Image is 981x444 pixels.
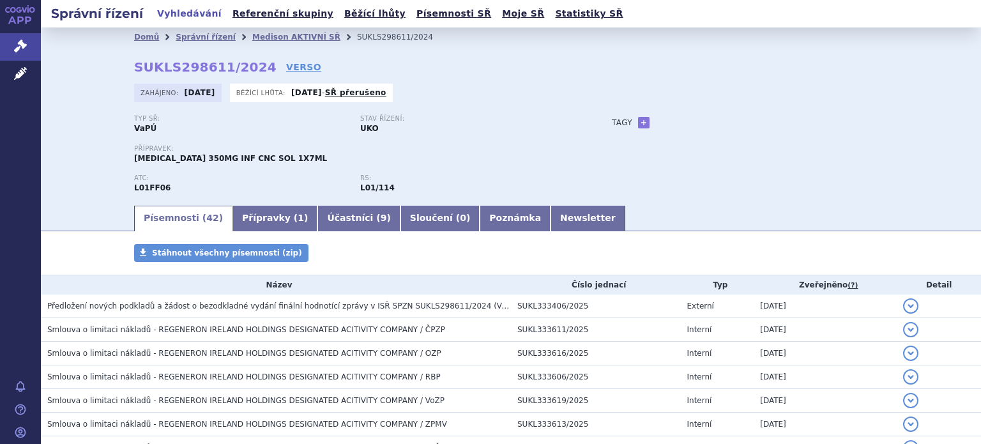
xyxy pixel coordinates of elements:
[498,5,548,22] a: Moje SŘ
[903,369,918,385] button: detail
[687,349,712,358] span: Interní
[480,206,551,231] a: Poznámka
[291,88,386,98] p: -
[612,115,632,130] h3: Tagy
[687,420,712,429] span: Interní
[903,322,918,337] button: detail
[47,349,441,358] span: Smlouva o limitaci nákladů - REGENERON IRELAND HOLDINGS DESIGNATED ACITIVITY COMPANY / OZP
[413,5,495,22] a: Písemnosti SŘ
[460,213,466,223] span: 0
[897,275,981,295] th: Detail
[134,124,156,133] strong: VaPÚ
[687,325,712,334] span: Interní
[141,88,181,98] span: Zahájeno:
[687,396,712,405] span: Interní
[41,275,511,295] th: Název
[286,61,321,73] a: VERSO
[754,275,897,295] th: Zveřejněno
[511,318,681,342] td: SUKL333611/2025
[381,213,387,223] span: 9
[47,396,445,405] span: Smlouva o limitaci nákladů - REGENERON IRELAND HOLDINGS DESIGNATED ACITIVITY COMPANY / VoZP
[511,365,681,389] td: SUKL333606/2025
[134,206,232,231] a: Písemnosti (42)
[317,206,400,231] a: Účastníci (9)
[551,5,627,22] a: Statistiky SŘ
[360,183,395,192] strong: cemiplimab
[340,5,409,22] a: Běžící lhůty
[511,413,681,436] td: SUKL333613/2025
[176,33,236,42] a: Správní řízení
[134,183,171,192] strong: CEMIPLIMAB
[134,33,159,42] a: Domů
[681,275,754,295] th: Typ
[134,174,347,182] p: ATC:
[252,33,340,42] a: Medison AKTIVNÍ SŘ
[360,124,379,133] strong: UKO
[134,59,277,75] strong: SUKLS298611/2024
[903,298,918,314] button: detail
[687,302,714,310] span: Externí
[47,420,447,429] span: Smlouva o limitaci nákladů - REGENERON IRELAND HOLDINGS DESIGNATED ACITIVITY COMPANY / ZPMV
[511,342,681,365] td: SUKL333616/2025
[206,213,218,223] span: 42
[511,275,681,295] th: Číslo jednací
[551,206,625,231] a: Newsletter
[903,346,918,361] button: detail
[41,4,153,22] h2: Správní řízení
[360,174,574,182] p: RS:
[511,389,681,413] td: SUKL333619/2025
[360,115,574,123] p: Stav řízení:
[754,413,897,436] td: [DATE]
[134,145,586,153] p: Přípravek:
[511,295,681,318] td: SUKL333406/2025
[325,88,386,97] a: SŘ přerušeno
[754,389,897,413] td: [DATE]
[848,281,858,290] abbr: (?)
[903,417,918,432] button: detail
[134,154,327,163] span: [MEDICAL_DATA] 350MG INF CNC SOL 1X7ML
[638,117,650,128] a: +
[754,318,897,342] td: [DATE]
[47,302,602,310] span: Předložení nových podkladů a žádost o bezodkladné vydání finální hodnotící zprávy v ISŘ SPZN SUKL...
[357,27,450,47] li: SUKLS298611/2024
[153,5,225,22] a: Vyhledávání
[134,115,347,123] p: Typ SŘ:
[152,249,302,257] span: Stáhnout všechny písemnosti (zip)
[687,372,712,381] span: Interní
[47,325,445,334] span: Smlouva o limitaci nákladů - REGENERON IRELAND HOLDINGS DESIGNATED ACITIVITY COMPANY / ČPZP
[903,393,918,408] button: detail
[236,88,288,98] span: Běžící lhůta:
[185,88,215,97] strong: [DATE]
[400,206,480,231] a: Sloučení (0)
[754,365,897,389] td: [DATE]
[134,244,308,262] a: Stáhnout všechny písemnosti (zip)
[291,88,322,97] strong: [DATE]
[754,342,897,365] td: [DATE]
[298,213,304,223] span: 1
[232,206,317,231] a: Přípravky (1)
[754,295,897,318] td: [DATE]
[229,5,337,22] a: Referenční skupiny
[47,372,441,381] span: Smlouva o limitaci nákladů - REGENERON IRELAND HOLDINGS DESIGNATED ACITIVITY COMPANY / RBP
